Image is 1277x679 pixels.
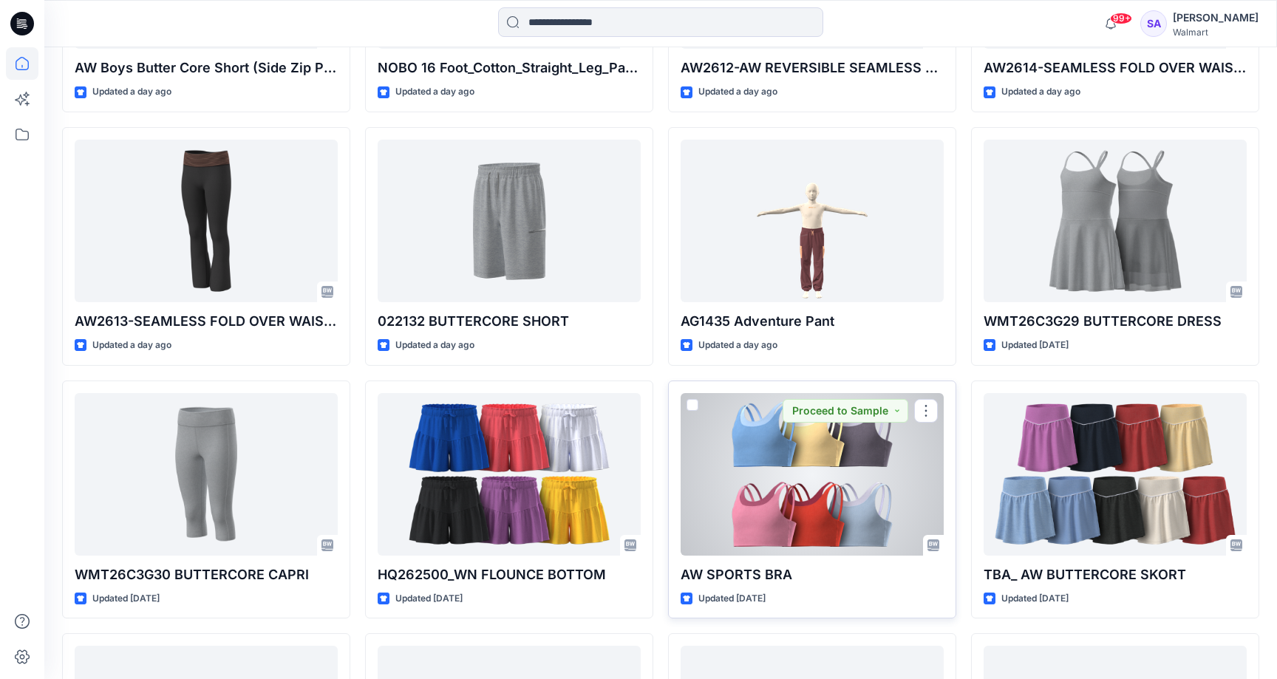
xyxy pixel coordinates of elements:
[395,338,474,353] p: Updated a day ago
[92,338,171,353] p: Updated a day ago
[984,58,1247,78] p: AW2614-SEAMLESS FOLD OVER WAIST LEGGING
[1001,338,1069,353] p: Updated [DATE]
[681,140,944,302] a: AG1435 Adventure Pant
[681,58,944,78] p: AW2612-AW REVERSIBLE SEAMLESS SPORTA BRA
[378,58,641,78] p: NOBO 16 Foot_Cotton_Straight_Leg_Pant2
[75,393,338,556] a: WMT26C3G30 BUTTERCORE CAPRI
[378,311,641,332] p: 022132 BUTTERCORE SHORT
[92,591,160,607] p: Updated [DATE]
[681,564,944,585] p: AW SPORTS BRA
[75,58,338,78] p: AW Boys Butter Core Short (Side Zip Pkt Option)
[984,393,1247,556] a: TBA_ AW BUTTERCORE SKORT
[984,140,1247,302] a: WMT26C3G29 BUTTERCORE DRESS
[1140,10,1167,37] div: SA
[698,84,777,100] p: Updated a day ago
[1173,9,1259,27] div: [PERSON_NAME]
[75,311,338,332] p: AW2613-SEAMLESS FOLD OVER WAIST FLARE PANT
[378,393,641,556] a: HQ262500_WN FLOUNCE BOTTOM
[92,84,171,100] p: Updated a day ago
[1001,84,1080,100] p: Updated a day ago
[378,140,641,302] a: 022132 BUTTERCORE SHORT
[681,311,944,332] p: AG1435 Adventure Pant
[698,591,766,607] p: Updated [DATE]
[984,311,1247,332] p: WMT26C3G29 BUTTERCORE DRESS
[75,140,338,302] a: AW2613-SEAMLESS FOLD OVER WAIST FLARE PANT
[395,591,463,607] p: Updated [DATE]
[75,564,338,585] p: WMT26C3G30 BUTTERCORE CAPRI
[984,564,1247,585] p: TBA_ AW BUTTERCORE SKORT
[395,84,474,100] p: Updated a day ago
[698,338,777,353] p: Updated a day ago
[681,393,944,556] a: AW SPORTS BRA
[1173,27,1259,38] div: Walmart
[378,564,641,585] p: HQ262500_WN FLOUNCE BOTTOM
[1110,13,1132,24] span: 99+
[1001,591,1069,607] p: Updated [DATE]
